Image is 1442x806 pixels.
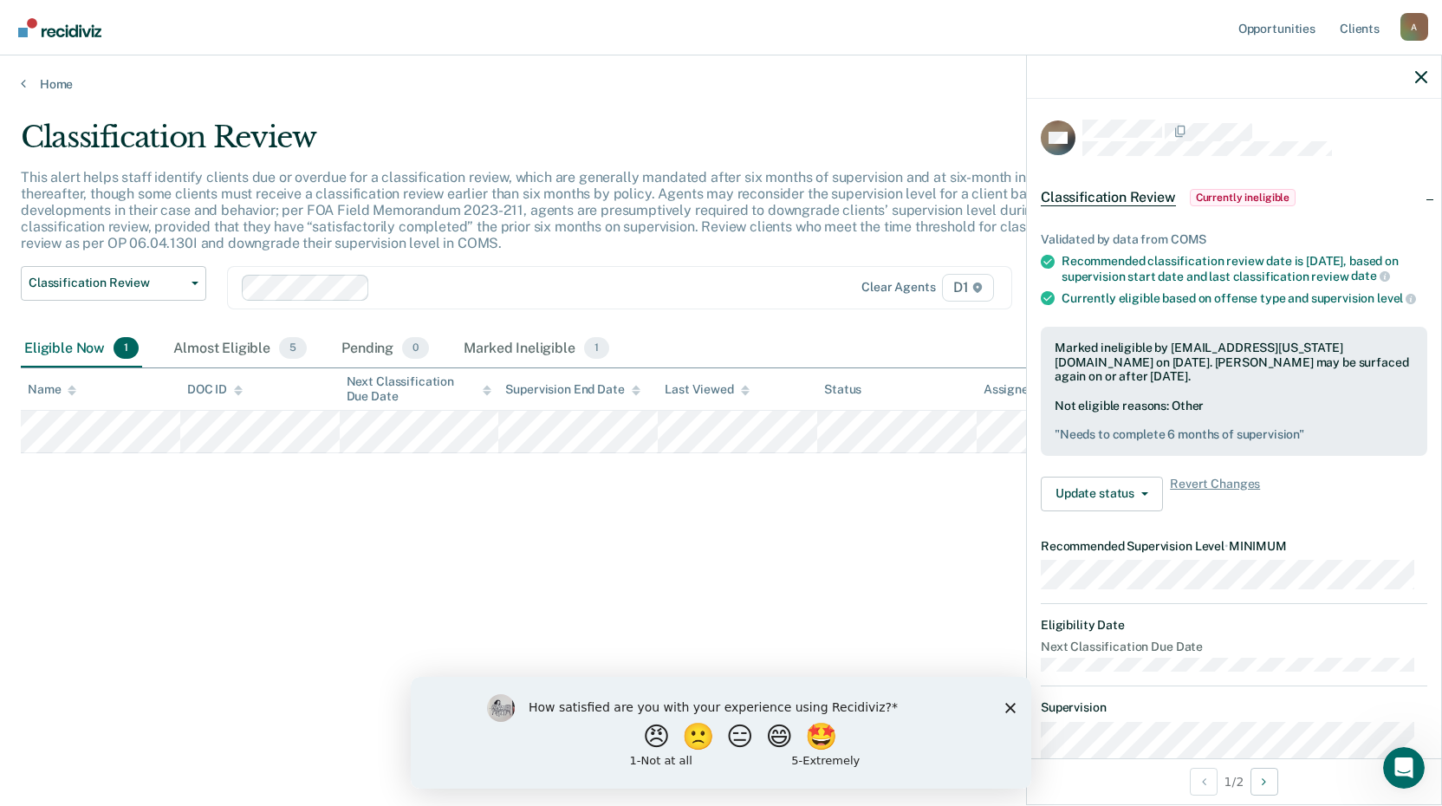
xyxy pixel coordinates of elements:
p: This alert helps staff identify clients due or overdue for a classification review, which are gen... [21,169,1083,252]
span: 1 [584,337,609,360]
dt: Next Classification Due Date [1041,640,1427,654]
div: Status [824,382,861,397]
span: D1 [942,274,994,302]
img: Recidiviz [18,18,101,37]
span: 5 [279,337,307,360]
iframe: Intercom live chat [1383,747,1425,789]
span: 1 [114,337,139,360]
div: Marked Ineligible [460,330,613,368]
span: level [1377,291,1416,305]
div: Eligible Now [21,330,142,368]
div: Currently eligible based on offense type and supervision [1062,290,1427,306]
div: A [1400,13,1428,41]
button: Update status [1041,477,1163,511]
div: Last Viewed [665,382,749,397]
pre: " Needs to complete 6 months of supervision " [1055,427,1413,442]
div: Name [28,382,76,397]
a: Home [21,76,1421,92]
span: • [1224,539,1229,553]
div: Next Classification Due Date [347,374,492,404]
iframe: Survey by Kim from Recidiviz [411,677,1031,789]
div: 1 / 2 [1027,758,1441,804]
div: Clear agents [861,280,935,295]
span: date [1351,269,1389,283]
span: Revert Changes [1170,477,1260,511]
div: Supervision End Date [505,382,640,397]
dt: Eligibility Date [1041,618,1427,633]
div: Recommended classification review date is [DATE], based on supervision start date and last classi... [1062,254,1427,283]
dt: Supervision [1041,700,1427,715]
span: Currently ineligible [1190,189,1296,206]
button: Previous Opportunity [1190,768,1218,796]
div: Classification ReviewCurrently ineligible [1027,170,1441,225]
span: Classification Review [29,276,185,290]
button: Next Opportunity [1250,768,1278,796]
div: Pending [338,330,432,368]
span: 0 [402,337,429,360]
div: Assigned to [984,382,1065,397]
div: Classification Review [21,120,1102,169]
div: Not eligible reasons: Other [1055,399,1413,442]
span: Classification Review [1041,189,1176,206]
div: Marked ineligible by [EMAIL_ADDRESS][US_STATE][DOMAIN_NAME] on [DATE]. [PERSON_NAME] may be surfa... [1055,341,1413,384]
button: Profile dropdown button [1400,13,1428,41]
dt: Recommended Supervision Level MINIMUM [1041,539,1427,554]
div: Validated by data from COMS [1041,232,1427,247]
div: Almost Eligible [170,330,310,368]
div: DOC ID [187,382,243,397]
